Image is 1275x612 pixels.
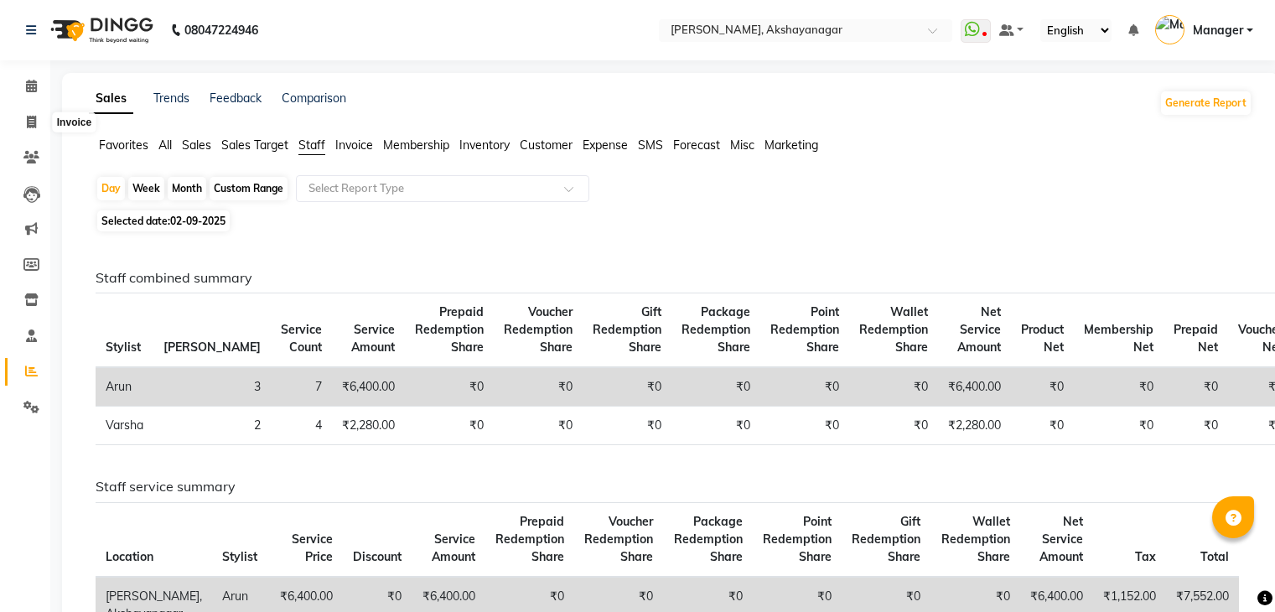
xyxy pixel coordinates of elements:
[128,177,164,200] div: Week
[494,367,583,407] td: ₹0
[1074,407,1164,445] td: ₹0
[1174,322,1218,355] span: Prepaid Net
[763,514,832,564] span: Point Redemption Share
[96,479,1239,495] h6: Staff service summary
[271,407,332,445] td: 4
[1193,22,1243,39] span: Manager
[583,407,671,445] td: ₹0
[957,304,1001,355] span: Net Service Amount
[941,514,1010,564] span: Wallet Redemption Share
[210,177,288,200] div: Custom Range
[168,177,206,200] div: Month
[182,137,211,153] span: Sales
[298,137,325,153] span: Staff
[332,367,405,407] td: ₹6,400.00
[184,7,258,54] b: 08047224946
[89,84,133,114] a: Sales
[405,367,494,407] td: ₹0
[96,407,153,445] td: Varsha
[1074,367,1164,407] td: ₹0
[96,270,1239,286] h6: Staff combined summary
[770,304,839,355] span: Point Redemption Share
[1011,407,1074,445] td: ₹0
[282,91,346,106] a: Comparison
[583,367,671,407] td: ₹0
[859,304,928,355] span: Wallet Redemption Share
[504,304,573,355] span: Voucher Redemption Share
[332,407,405,445] td: ₹2,280.00
[849,407,938,445] td: ₹0
[1039,514,1083,564] span: Net Service Amount
[99,137,148,153] span: Favorites
[96,367,153,407] td: Arun
[271,367,332,407] td: 7
[673,137,720,153] span: Forecast
[292,532,333,564] span: Service Price
[760,407,849,445] td: ₹0
[1205,545,1258,595] iframe: chat widget
[210,91,262,106] a: Feedback
[1200,549,1229,564] span: Total
[106,549,153,564] span: Location
[938,407,1011,445] td: ₹2,280.00
[760,367,849,407] td: ₹0
[849,367,938,407] td: ₹0
[674,514,743,564] span: Package Redemption Share
[1021,322,1064,355] span: Product Net
[671,367,760,407] td: ₹0
[335,137,373,153] span: Invoice
[1011,367,1074,407] td: ₹0
[153,91,189,106] a: Trends
[459,137,510,153] span: Inventory
[153,367,271,407] td: 3
[383,137,449,153] span: Membership
[1155,15,1184,44] img: Manager
[221,137,288,153] span: Sales Target
[495,514,564,564] span: Prepaid Redemption Share
[1135,549,1156,564] span: Tax
[1084,322,1153,355] span: Membership Net
[97,210,230,231] span: Selected date:
[1164,367,1228,407] td: ₹0
[170,215,225,227] span: 02-09-2025
[43,7,158,54] img: logo
[281,322,322,355] span: Service Count
[163,340,261,355] span: [PERSON_NAME]
[222,549,257,564] span: Stylist
[638,137,663,153] span: SMS
[405,407,494,445] td: ₹0
[106,340,141,355] span: Stylist
[584,514,653,564] span: Voucher Redemption Share
[520,137,573,153] span: Customer
[97,177,125,200] div: Day
[852,514,920,564] span: Gift Redemption Share
[53,112,96,132] div: Invoice
[432,532,475,564] span: Service Amount
[415,304,484,355] span: Prepaid Redemption Share
[583,137,628,153] span: Expense
[764,137,818,153] span: Marketing
[730,137,754,153] span: Misc
[593,304,661,355] span: Gift Redemption Share
[682,304,750,355] span: Package Redemption Share
[494,407,583,445] td: ₹0
[353,549,402,564] span: Discount
[153,407,271,445] td: 2
[671,407,760,445] td: ₹0
[1164,407,1228,445] td: ₹0
[351,322,395,355] span: Service Amount
[1161,91,1251,115] button: Generate Report
[158,137,172,153] span: All
[938,367,1011,407] td: ₹6,400.00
